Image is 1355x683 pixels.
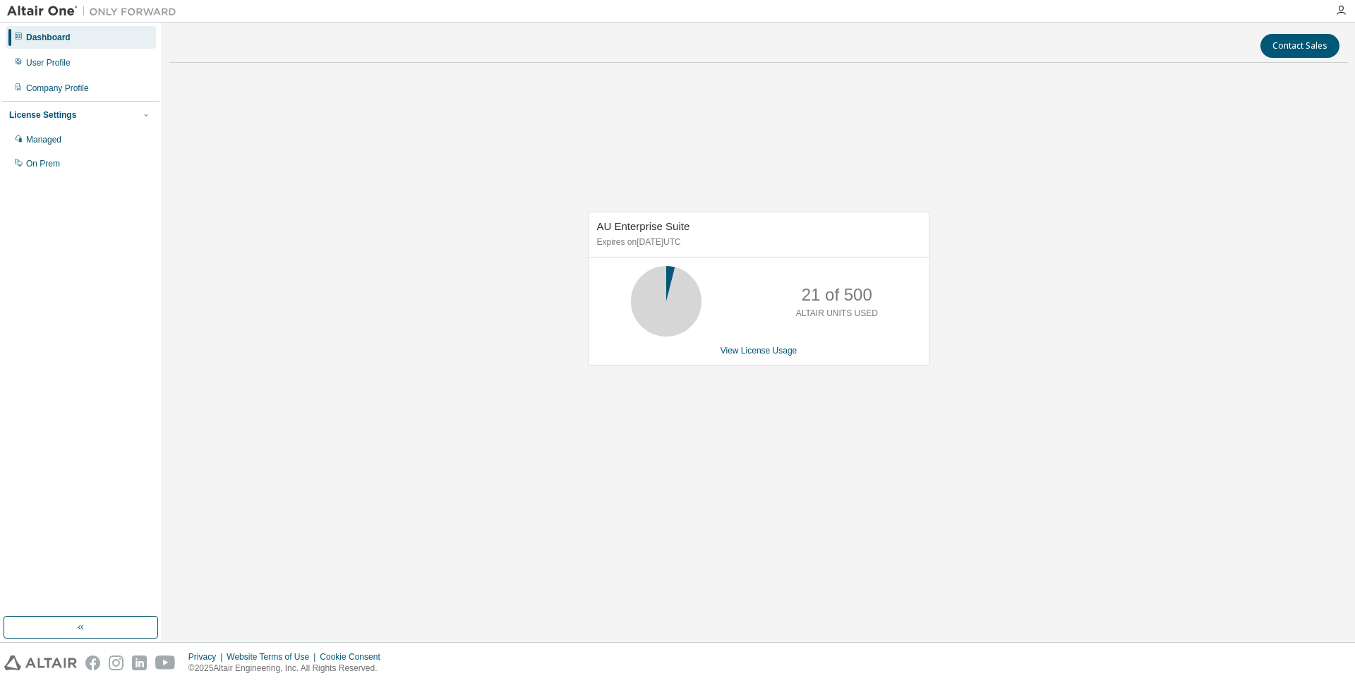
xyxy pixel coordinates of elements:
button: Contact Sales [1260,34,1339,58]
p: © 2025 Altair Engineering, Inc. All Rights Reserved. [188,663,389,675]
a: View License Usage [721,346,797,356]
div: Privacy [188,651,227,663]
p: 21 of 500 [802,283,872,307]
img: altair_logo.svg [4,655,77,670]
img: facebook.svg [85,655,100,670]
div: Cookie Consent [320,651,388,663]
div: Website Terms of Use [227,651,320,663]
img: youtube.svg [155,655,176,670]
img: linkedin.svg [132,655,147,670]
p: Expires on [DATE] UTC [597,236,917,248]
div: Company Profile [26,83,89,94]
div: Dashboard [26,32,71,43]
div: On Prem [26,158,60,169]
div: License Settings [9,109,76,121]
div: User Profile [26,57,71,68]
div: Managed [26,134,61,145]
img: Altair One [7,4,183,18]
img: instagram.svg [109,655,124,670]
span: AU Enterprise Suite [597,220,690,232]
p: ALTAIR UNITS USED [796,308,878,320]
